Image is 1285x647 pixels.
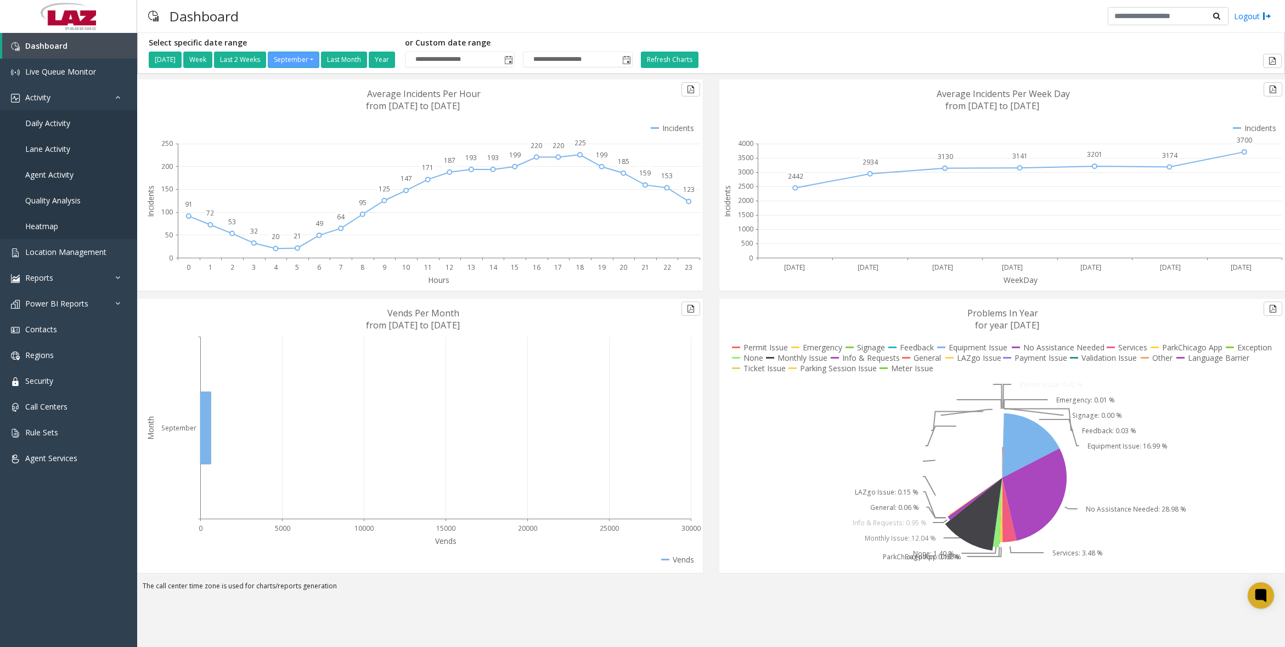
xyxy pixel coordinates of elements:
text: 3130 [938,152,953,161]
text: 123 [683,185,695,194]
img: 'icon' [11,351,20,360]
text: Emergency: 0.01 % [1056,395,1115,405]
img: 'icon' [11,300,20,309]
text: 2934 [863,157,878,167]
text: [DATE] [932,263,953,272]
text: [DATE] [784,263,805,272]
text: 3 [252,263,256,272]
button: Export to pdf [1263,54,1282,68]
text: 7 [339,263,343,272]
text: from [DATE] to [DATE] [366,319,460,331]
text: 10 [402,263,410,272]
button: Export to pdf [681,302,700,316]
text: 3000 [738,167,753,177]
text: Exception: 0.16 % [905,552,959,561]
text: 1000 [738,224,753,234]
text: 2442 [788,172,803,181]
text: 15000 [436,524,455,533]
text: 50 [165,230,173,240]
text: [DATE] [858,263,878,272]
text: 21 [641,263,649,272]
text: 13 [467,263,475,272]
img: 'icon' [11,429,20,438]
span: Live Queue Monitor [25,66,96,77]
text: 6 [317,263,321,272]
span: Dashboard [25,41,67,51]
text: 3201 [1087,150,1102,159]
text: Vends Per Month [387,307,459,319]
img: 'icon' [11,455,20,463]
text: 3500 [738,153,753,162]
text: 8 [360,263,364,272]
span: Power BI Reports [25,298,88,309]
button: September [268,52,319,68]
text: 64 [337,212,345,222]
text: Problems In Year [967,307,1038,319]
text: 9 [382,263,386,272]
text: 153 [661,171,673,180]
text: 171 [422,163,433,172]
img: 'icon' [11,94,20,103]
img: 'icon' [11,403,20,412]
text: for year [DATE] [975,319,1039,331]
text: 0 [187,263,190,272]
text: 193 [465,153,477,162]
text: September [161,423,196,433]
span: Call Centers [25,401,67,412]
text: [DATE] [1080,263,1101,272]
text: 18 [576,263,584,272]
h3: Dashboard [164,3,244,30]
text: Vends [435,536,456,546]
text: LAZgo Issue: 0.15 % [855,487,918,497]
text: from [DATE] to [DATE] [366,100,460,112]
text: 72 [206,208,214,218]
text: Average Incidents Per Hour [367,88,481,100]
text: Incidents [145,185,156,217]
span: Toggle popup [620,52,632,67]
img: logout [1263,10,1271,22]
a: Dashboard [2,33,137,59]
text: 1500 [738,210,753,219]
text: 49 [315,219,323,228]
text: 220 [553,141,564,150]
img: 'icon' [11,377,20,386]
button: Year [369,52,395,68]
text: 4000 [738,139,753,148]
text: [DATE] [1160,263,1181,272]
text: 5000 [275,524,290,533]
text: 3141 [1012,151,1028,161]
text: 17 [554,263,562,272]
text: 199 [596,150,607,160]
text: 200 [161,162,173,171]
text: 22 [663,263,671,272]
text: 125 [379,184,390,194]
text: 225 [574,138,586,147]
text: ParkChicago App: 0.66 % [883,552,961,561]
text: 3700 [1237,135,1252,145]
button: Last 2 Weeks [214,52,266,68]
text: [DATE] [1231,263,1252,272]
text: Services: 3.48 % [1052,548,1103,558]
text: No Assistance Needed: 28.98 % [1086,504,1186,514]
text: 2500 [738,181,753,191]
span: Daily Activity [25,118,70,128]
button: Export to pdf [1264,82,1282,97]
text: 20 [272,232,279,241]
text: 53 [228,217,236,226]
span: Lane Activity [25,144,70,154]
text: from [DATE] to [DATE] [945,100,1039,112]
span: Activity [25,92,50,103]
text: 21 [294,231,301,241]
text: Permit Issue: 0.42 % [1020,380,1083,389]
span: Agent Services [25,453,77,463]
span: Quality Analysis [25,195,81,206]
span: Heatmap [25,221,58,231]
text: 95 [359,198,367,207]
img: 'icon' [11,248,20,257]
button: Export to pdf [1264,302,1282,316]
text: 5 [295,263,299,272]
h5: or Custom date range [405,38,633,48]
text: 0 [749,253,753,263]
text: 30000 [681,524,701,533]
text: 100 [161,207,173,217]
